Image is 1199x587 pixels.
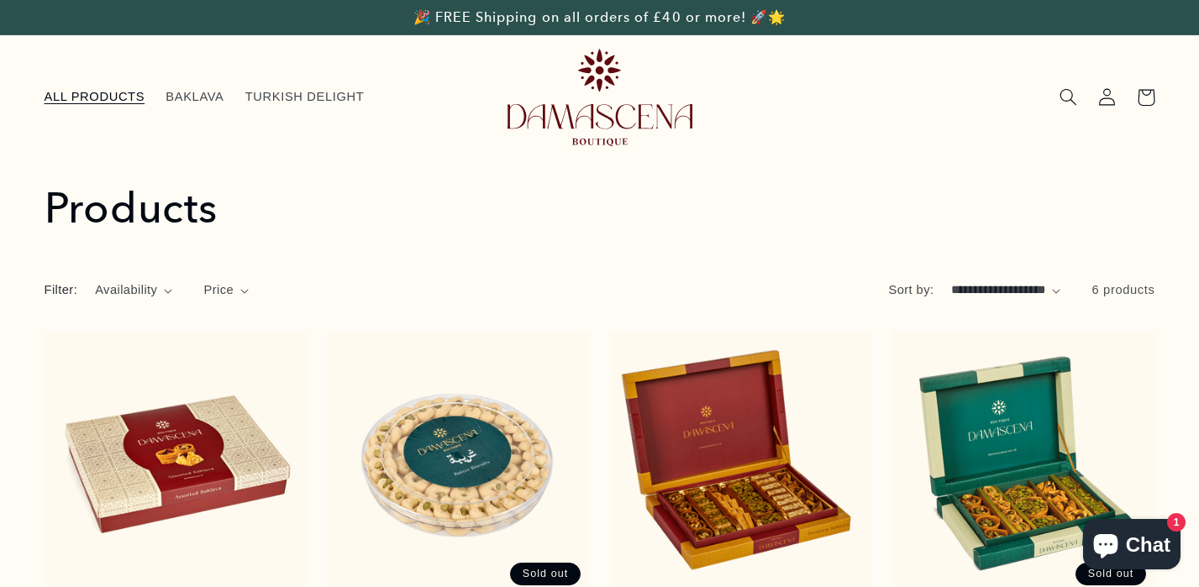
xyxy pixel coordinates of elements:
[1049,78,1088,117] summary: Search
[507,49,692,145] img: Damascena Boutique
[95,281,173,300] summary: Availability (0 selected)
[155,79,234,116] a: BAKLAVA
[203,281,234,300] span: Price
[166,89,223,105] span: BAKLAVA
[203,281,249,300] summary: Price
[501,42,699,152] a: Damascena Boutique
[234,79,375,116] a: TURKISH DELIGHT
[34,79,155,116] a: ALL PRODUCTS
[889,283,934,296] label: Sort by:
[45,89,145,105] span: ALL PRODUCTS
[413,9,786,25] span: 🎉 FREE Shipping on all orders of £40 or more! 🚀🌟
[245,89,365,105] span: TURKISH DELIGHT
[45,281,78,300] h2: Filter:
[1078,519,1186,574] inbox-online-store-chat: Shopify online store chat
[1092,283,1155,296] span: 6 products
[95,281,157,300] span: Availability
[45,181,1155,234] h1: Products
